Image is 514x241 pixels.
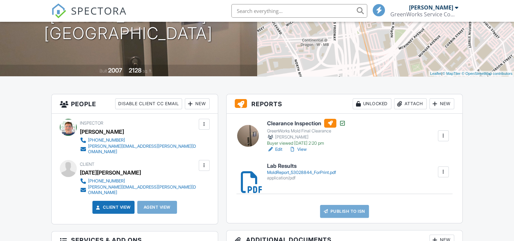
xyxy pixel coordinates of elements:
a: Lab Results MoldReport_53028844_ForPrint.pdf application/pdf [267,163,336,180]
div: Buyer viewed [DATE] 2:20 pm [267,141,346,146]
div: [PERSON_NAME] [267,134,346,141]
div: New [185,98,210,109]
div: [PERSON_NAME][EMAIL_ADDRESS][PERSON_NAME][DOMAIN_NAME] [88,184,197,195]
span: Client [80,162,94,167]
a: View [289,146,307,153]
a: [PERSON_NAME][EMAIL_ADDRESS][PERSON_NAME][DOMAIN_NAME] [80,184,197,195]
h6: Lab Results [267,163,336,169]
a: Edit [267,146,282,153]
h6: Clearance Inspection [267,119,346,128]
span: Inspector [80,120,103,126]
span: SPECTORA [71,3,127,18]
h3: People [52,94,217,114]
div: [PERSON_NAME] [80,127,124,137]
div: GreenWorks Service Company [390,11,458,18]
a: Publish to ISN [320,205,369,218]
a: [PERSON_NAME][EMAIL_ADDRESS][PERSON_NAME][DOMAIN_NAME] [80,144,197,155]
input: Search everything... [231,4,367,18]
a: [PHONE_NUMBER] [80,137,197,144]
div: Disable Client CC Email [115,98,182,109]
h3: Reports [227,94,462,114]
div: 2128 [129,67,142,74]
div: MoldReport_53028844_ForPrint.pdf [267,170,336,175]
a: Clearance Inspection GreenWorks Mold Final Clearance [PERSON_NAME] Buyer viewed [DATE] 2:20 pm [267,119,346,146]
a: SPECTORA [51,9,127,23]
span: sq. ft. [143,68,152,74]
a: © OpenStreetMap contributors [462,71,512,76]
h1: [STREET_ADDRESS] [GEOGRAPHIC_DATA] [44,7,213,43]
div: [PHONE_NUMBER] [88,178,125,184]
div: [DATE][PERSON_NAME] [80,167,141,178]
div: New [429,98,454,109]
div: Unlocked [353,98,391,109]
div: application/pdf [267,175,336,181]
span: Built [100,68,107,74]
div: [PHONE_NUMBER] [88,138,125,143]
img: The Best Home Inspection Software - Spectora [51,3,66,18]
div: Attach [394,98,427,109]
div: [PERSON_NAME][EMAIL_ADDRESS][PERSON_NAME][DOMAIN_NAME] [88,144,197,155]
div: | [428,71,514,77]
div: [PERSON_NAME] [409,4,453,11]
a: Client View [95,204,131,211]
div: GreenWorks Mold Final Clearance [267,128,346,134]
div: 2007 [108,67,122,74]
a: [PHONE_NUMBER] [80,178,197,184]
a: © MapTiler [442,71,461,76]
a: Leaflet [430,71,441,76]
